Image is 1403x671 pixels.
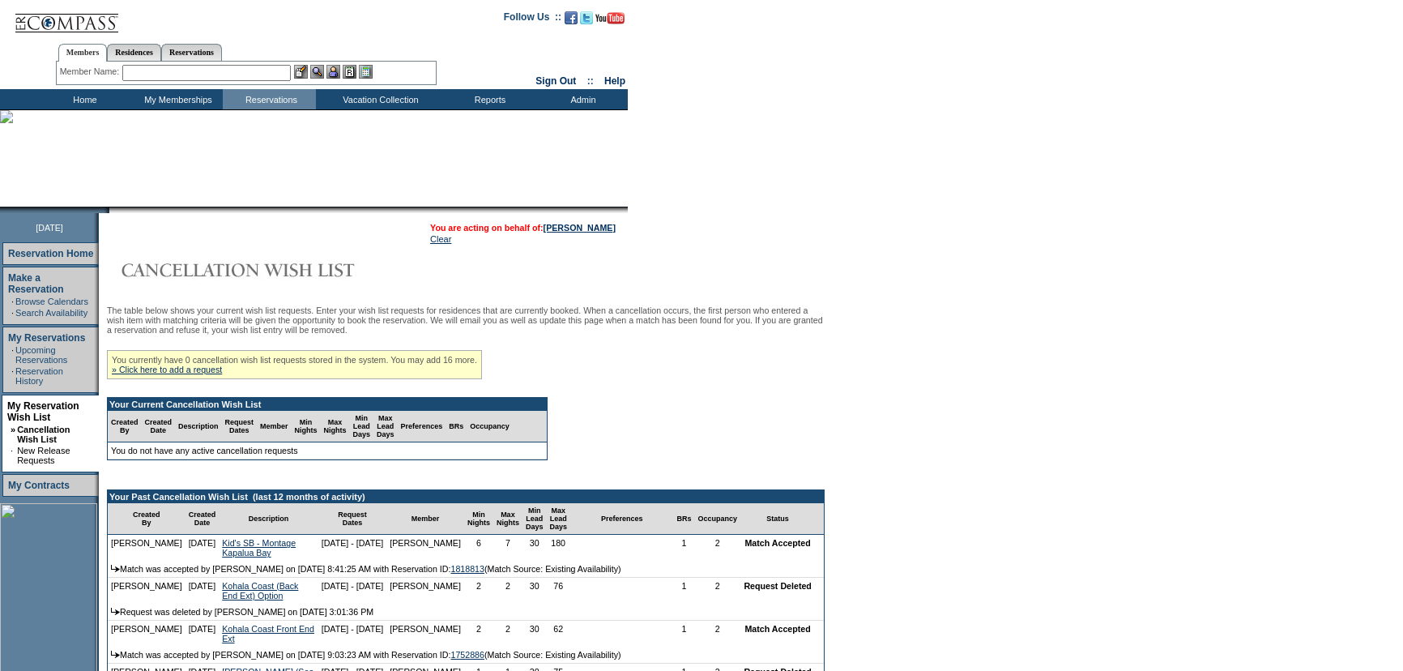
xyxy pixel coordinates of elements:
td: 2 [695,621,741,647]
a: Make a Reservation [8,272,64,295]
td: Created By [108,503,186,535]
td: Max Lead Days [373,411,398,442]
a: » Click here to add a request [112,365,222,374]
td: 30 [522,535,547,561]
td: · [11,297,14,306]
a: Become our fan on Facebook [565,16,578,26]
td: [PERSON_NAME] [386,535,464,561]
td: Max Nights [321,411,350,442]
td: Min Lead Days [350,411,374,442]
td: Match was accepted by [PERSON_NAME] on [DATE] 8:41:25 AM with Reservation ID: (Match Source: Exis... [108,561,824,578]
td: 2 [695,578,741,604]
div: You currently have 0 cancellation wish list requests stored in the system. You may add 16 more. [107,350,482,379]
img: Reservations [343,65,356,79]
td: Preferences [398,411,446,442]
td: [DATE] [186,578,220,604]
td: · [11,345,14,365]
td: Member [257,411,292,442]
a: [PERSON_NAME] [544,223,616,233]
a: Clear [430,234,451,244]
td: Min Nights [292,411,321,442]
td: 2 [464,621,493,647]
span: :: [587,75,594,87]
td: [PERSON_NAME] [108,621,186,647]
img: Become our fan on Facebook [565,11,578,24]
a: My Reservations [8,332,85,344]
td: 6 [464,535,493,561]
td: [PERSON_NAME] [108,535,186,561]
td: Vacation Collection [316,89,441,109]
td: Follow Us :: [504,10,561,29]
b: » [11,425,15,434]
td: 1 [674,578,695,604]
a: Reservation Home [8,248,93,259]
td: 2 [493,578,522,604]
td: [PERSON_NAME] [108,578,186,604]
img: Subscribe to our YouTube Channel [595,12,625,24]
td: Max Lead Days [546,503,570,535]
nobr: [DATE] - [DATE] [322,581,384,591]
a: Cancellation Wish List [17,425,70,444]
td: 30 [522,621,547,647]
td: Home [36,89,130,109]
nobr: Request Deleted [744,581,812,591]
td: Admin [535,89,628,109]
td: 76 [546,578,570,604]
a: Reservation History [15,366,63,386]
a: Browse Calendars [15,297,88,306]
td: My Memberships [130,89,223,109]
a: Follow us on Twitter [580,16,593,26]
td: Created Date [186,503,220,535]
td: BRs [674,503,695,535]
img: b_calculator.gif [359,65,373,79]
td: Match was accepted by [PERSON_NAME] on [DATE] 9:03:23 AM with Reservation ID: (Match Source: Exis... [108,647,824,664]
img: Cancellation Wish List [107,254,431,286]
a: New Release Requests [17,446,70,465]
td: 1 [674,535,695,561]
a: Reservations [161,44,222,61]
td: 62 [546,621,570,647]
img: View [310,65,324,79]
td: Occupancy [467,411,513,442]
nobr: [DATE] - [DATE] [322,538,384,548]
td: Status [740,503,815,535]
td: [PERSON_NAME] [386,578,464,604]
td: Created By [108,411,142,442]
td: You do not have any active cancellation requests [108,442,547,459]
td: Created Date [142,411,176,442]
td: · [11,446,15,465]
img: Follow us on Twitter [580,11,593,24]
a: My Reservation Wish List [7,400,79,423]
img: arrow.gif [111,651,120,658]
a: Kohala Coast Front End Ext [222,624,314,643]
td: BRs [446,411,467,442]
a: Kohala Coast (Back End Ext) Option [222,581,298,600]
td: Min Nights [464,503,493,535]
img: Impersonate [326,65,340,79]
td: 2 [464,578,493,604]
img: promoShadowLeftCorner.gif [104,207,109,213]
img: b_edit.gif [294,65,308,79]
a: Subscribe to our YouTube Channel [595,16,625,26]
a: Help [604,75,625,87]
td: Your Current Cancellation Wish List [108,398,547,411]
td: Reports [441,89,535,109]
td: · [11,308,14,318]
td: Request Dates [222,411,258,442]
td: 30 [522,578,547,604]
a: Search Availability [15,308,87,318]
a: Residences [107,44,161,61]
td: 1 [674,621,695,647]
a: Members [58,44,108,62]
a: 1752886 [450,650,484,660]
nobr: Match Accepted [744,624,810,634]
a: My Contracts [8,480,70,491]
span: You are acting on behalf of: [430,223,616,233]
td: Reservations [223,89,316,109]
img: arrow.gif [111,608,120,615]
td: [PERSON_NAME] [386,621,464,647]
a: Sign Out [535,75,576,87]
span: [DATE] [36,223,63,233]
td: Member [386,503,464,535]
a: Upcoming Reservations [15,345,67,365]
